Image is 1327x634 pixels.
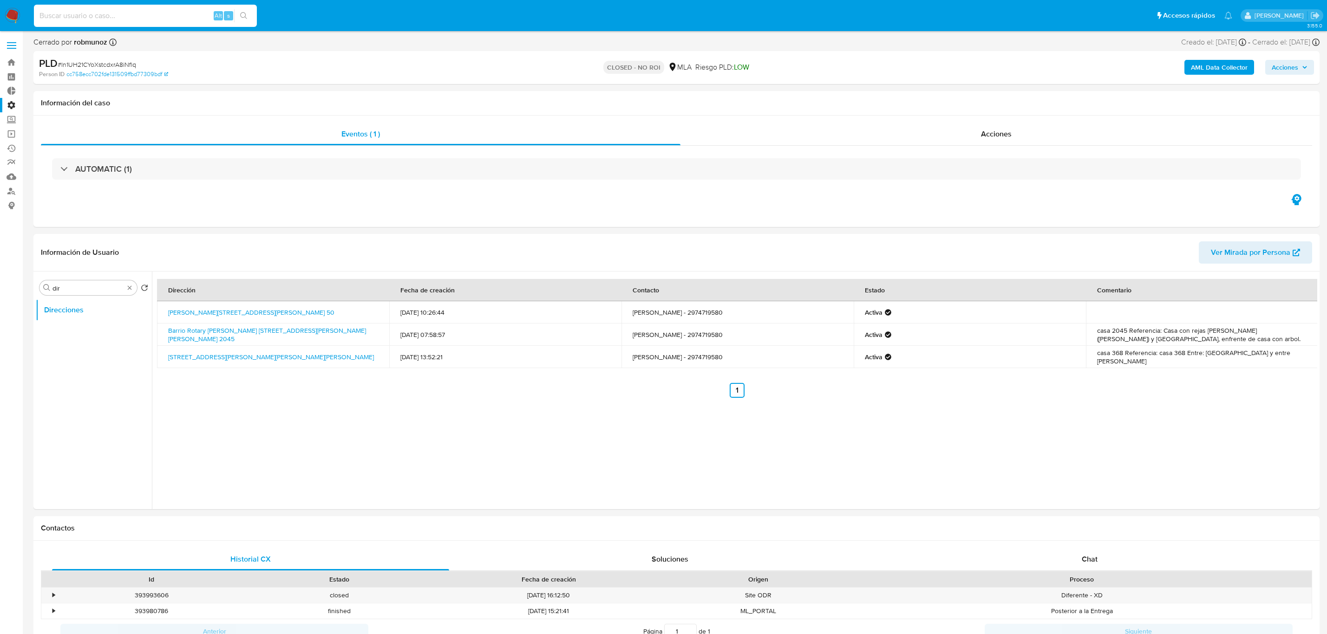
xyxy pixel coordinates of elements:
[58,603,245,619] div: 393980786
[852,588,1312,603] div: Diferente - XD
[58,588,245,603] div: 393993606
[39,56,58,71] b: PLD
[52,607,55,615] div: •
[215,11,222,20] span: Alt
[1248,37,1250,47] span: -
[621,323,854,346] td: [PERSON_NAME] - 2974719580
[1184,60,1254,75] button: AML Data Collector
[1086,346,1318,368] td: casa 368 Referencia: casa 368 Entre: [GEOGRAPHIC_DATA] y entre [PERSON_NAME]
[168,308,334,317] a: [PERSON_NAME][STREET_ADDRESS][PERSON_NAME] 50
[730,383,745,398] a: Ir a la página 1
[168,352,374,362] a: [STREET_ADDRESS][PERSON_NAME][PERSON_NAME][PERSON_NAME]
[66,70,168,78] a: cc758ecc702fde131509ffbd77309bdf
[439,575,658,584] div: Fecha de creación
[141,284,148,294] button: Volver al orden por defecto
[1199,241,1312,264] button: Ver Mirada por Persona
[1224,12,1232,19] a: Notificaciones
[75,164,132,174] h3: AUTOMATIC (1)
[695,62,749,72] span: Riesgo PLD:
[227,11,230,20] span: s
[157,383,1317,398] nav: Paginación
[389,346,621,368] td: [DATE] 13:52:21
[671,575,845,584] div: Origen
[1265,60,1314,75] button: Acciones
[245,603,433,619] div: finished
[1211,241,1290,264] span: Ver Mirada por Persona
[852,603,1312,619] div: Posterior a la Entrega
[245,588,433,603] div: closed
[734,62,749,72] span: LOW
[1272,60,1298,75] span: Acciones
[41,524,1312,533] h1: Contactos
[389,279,621,301] th: Fecha de creación
[652,554,688,564] span: Soluciones
[41,248,119,257] h1: Información de Usuario
[234,9,253,22] button: search-icon
[1086,279,1318,301] th: Comentario
[64,575,239,584] div: Id
[865,353,882,361] strong: Activa
[126,284,133,291] button: Borrar
[1191,60,1248,75] b: AML Data Collector
[621,301,854,323] td: [PERSON_NAME] - 2974719580
[168,326,366,343] a: Barrio Rotary [PERSON_NAME] [STREET_ADDRESS][PERSON_NAME][PERSON_NAME] 2045
[865,330,882,339] strong: Activa
[858,575,1305,584] div: Proceso
[157,279,389,301] th: Dirección
[389,301,621,323] td: [DATE] 10:26:44
[39,70,65,78] b: Person ID
[43,284,51,291] button: Buscar
[52,158,1301,180] div: AUTOMATIC (1)
[1252,37,1320,47] div: Cerrado el: [DATE]
[1082,554,1098,564] span: Chat
[1086,323,1318,346] td: casa 2045 Referencia: Casa con rejas [PERSON_NAME]([PERSON_NAME]) y [GEOGRAPHIC_DATA], enfrente d...
[1181,37,1246,47] div: Creado el: [DATE]
[664,603,852,619] div: ML_PORTAL
[621,279,854,301] th: Contacto
[1255,11,1307,20] p: ludmila.lanatti@mercadolibre.com
[981,129,1012,139] span: Acciones
[1310,11,1320,20] a: Salir
[72,37,107,47] b: robmunoz
[36,299,152,321] button: Direcciones
[230,554,271,564] span: Historial CX
[668,62,692,72] div: MLA
[341,129,380,139] span: Eventos ( 1 )
[621,346,854,368] td: [PERSON_NAME] - 2974719580
[433,588,664,603] div: [DATE] 16:12:50
[664,588,852,603] div: Site ODR
[33,37,107,47] span: Cerrado por
[58,60,136,69] span: # In1UH21CYoXstcdxrA8iNflq
[865,308,882,317] strong: Activa
[252,575,426,584] div: Estado
[41,98,1312,108] h1: Información del caso
[603,61,664,74] p: CLOSED - NO ROI
[52,591,55,600] div: •
[389,323,621,346] td: [DATE] 07:58:57
[854,279,1086,301] th: Estado
[34,10,257,22] input: Buscar usuario o caso...
[52,284,124,292] input: Buscar
[433,603,664,619] div: [DATE] 15:21:41
[1163,11,1215,20] span: Accesos rápidos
